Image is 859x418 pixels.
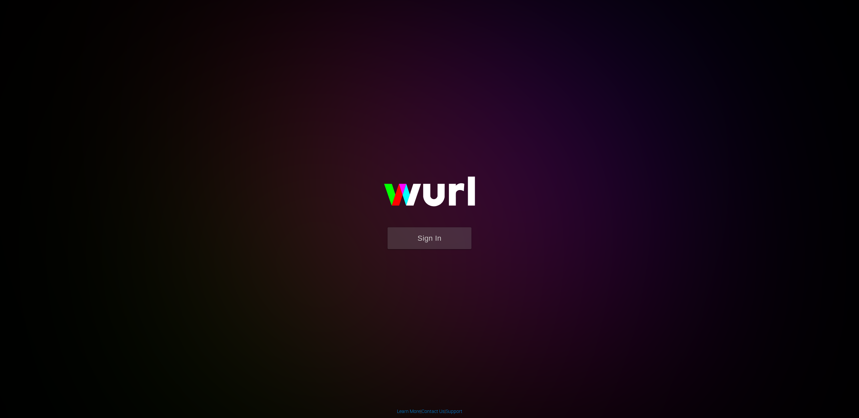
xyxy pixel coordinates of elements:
a: Contact Us [421,409,445,414]
button: Sign In [388,227,471,249]
div: | | [397,408,462,415]
a: Support [446,409,462,414]
a: Learn More [397,409,420,414]
img: wurl-logo-on-black-223613ac3d8ba8fe6dc639794a292ebdb59501304c7dfd60c99c58986ef67473.svg [362,162,497,227]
